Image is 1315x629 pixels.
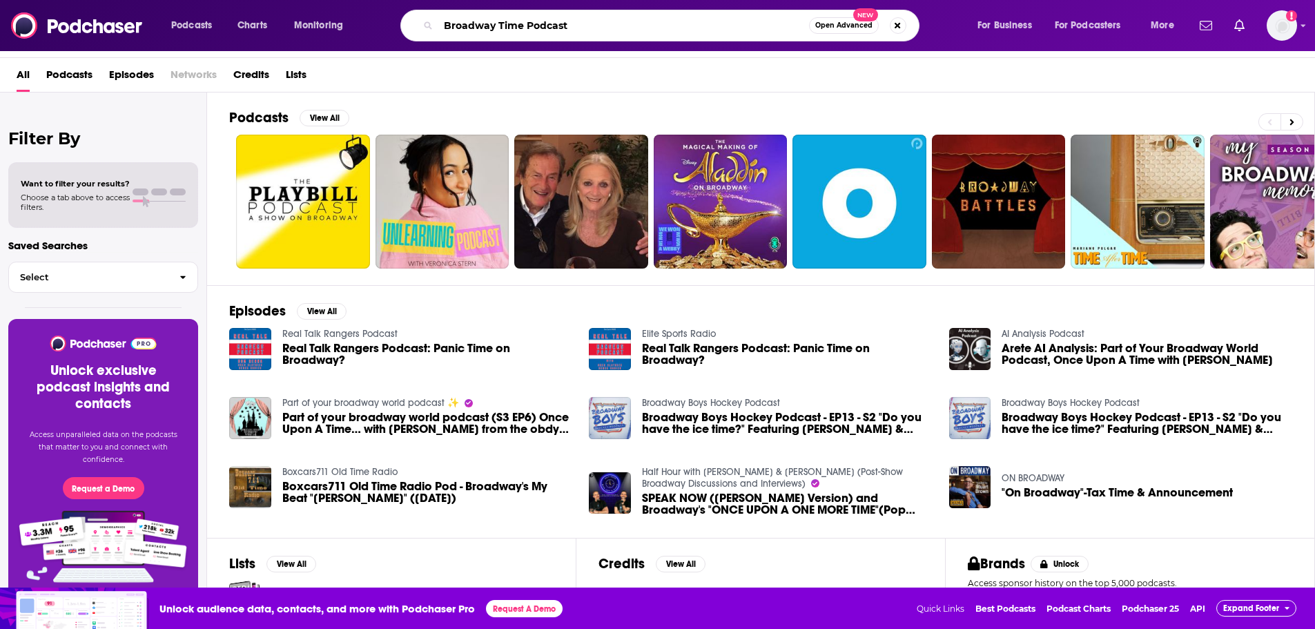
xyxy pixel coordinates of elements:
span: Boxcars711 Old Time Radio Pod - Broadway's My Beat "[PERSON_NAME]" ([DATE]) [282,481,573,504]
button: Unlock [1031,556,1089,572]
img: Insights visual [16,591,149,629]
button: Request A Demo [486,600,563,617]
a: Best Podcasts [975,603,1035,614]
h2: Filter By [8,128,198,148]
button: View All [656,556,705,572]
h3: Unlock exclusive podcast insights and contacts [25,362,182,412]
a: Broadway Boys Hockey Podcast - EP13 - S2 "Do you have the ice time?" Featuring Nick Horwat & Nick... [642,412,933,435]
span: Broadway Boys Hockey Podcast - EP13 - S2 "Do you have the ice time?" Featuring [PERSON_NAME] & [P... [1002,412,1292,435]
a: Top 10 Old Time Radio Podcasts [229,581,260,612]
img: Real Talk Rangers Podcast: Panic Time on Broadway? [229,328,271,370]
span: Charts [237,16,267,35]
a: ON BROADWAY [1002,472,1064,484]
a: "On Broadway"-Tax Time & Announcement [1002,487,1233,499]
a: Podcast Charts [1046,603,1111,614]
button: Expand Footer [1216,600,1296,617]
a: Broadway Boys Hockey Podcast [642,397,780,409]
a: Broadway Boys Hockey Podcast [1002,397,1140,409]
span: Part of your broadway world podcast (S3 EP6) Once Upon A Time… with [PERSON_NAME] from the obdyk ... [282,412,573,435]
span: Monitoring [294,16,343,35]
h2: Credits [598,555,645,572]
p: Access sponsor history on the top 5,000 podcasts. [968,578,1292,588]
a: Arete AI Analysis: Part of Your Broadway World Podcast, Once Upon A Time with Lauren [1002,342,1292,366]
img: User Profile [1267,10,1297,41]
a: EpisodesView All [229,302,347,320]
span: SPEAK NOW ([PERSON_NAME] Version) and Broadway's "ONCE UPON A ONE MORE TIME"(Pop Music & Theatre ... [642,492,933,516]
img: Real Talk Rangers Podcast: Panic Time on Broadway? [589,328,631,370]
a: Half Hour with Jeff & Richie (Post-Show Broadway Discussions and Interviews) [642,466,903,490]
button: Open AdvancedNew [809,17,879,34]
a: Charts [228,14,275,37]
button: View All [300,110,349,126]
a: Lists [286,64,306,92]
a: API [1190,603,1205,614]
button: open menu [162,14,230,37]
h2: Lists [229,555,255,572]
span: Logged in as berkcomm [1267,10,1297,41]
a: Real Talk Rangers Podcast [282,328,398,340]
a: Elite Sports Radio [642,328,716,340]
img: Part of your broadway world podcast (S3 EP6) Once Upon A Time… with Lauren from the obdyk podcast! [229,397,271,439]
span: Choose a tab above to access filters. [21,193,130,212]
img: "On Broadway"-Tax Time & Announcement [949,466,991,508]
a: Episodes [109,64,154,92]
span: Networks [171,64,217,92]
button: open menu [284,14,361,37]
span: Unlock audience data, contacts, and more with Podchaser Pro [159,602,475,615]
span: New [853,8,878,21]
a: Podchaser 25 [1122,603,1179,614]
a: Broadway Boys Hockey Podcast - EP13 - S2 "Do you have the ice time?" Featuring Nick Horwat & Nick... [1002,412,1292,435]
img: Pro Features [14,510,192,583]
img: Broadway Boys Hockey Podcast - EP13 - S2 "Do you have the ice time?" Featuring Nick Horwat & Nick... [949,397,991,439]
span: Select [9,273,168,282]
span: Podcasts [171,16,212,35]
button: open menu [968,14,1049,37]
button: View All [297,303,347,320]
img: SPEAK NOW (Taylor's Version) and Broadway's "ONCE UPON A ONE MORE TIME"(Pop Music & Theatre Conve... [589,472,631,514]
p: Access unparalleled data on the podcasts that matter to you and connect with confidence. [25,429,182,466]
a: Podcasts [46,64,92,92]
a: Credits [233,64,269,92]
img: Broadway Boys Hockey Podcast - EP13 - S2 "Do you have the ice time?" Featuring Nick Horwat & Nick... [589,397,631,439]
a: Part of your broadway world podcast (S3 EP6) Once Upon A Time… with Lauren from the obdyk podcast! [282,412,573,435]
img: Arete AI Analysis: Part of Your Broadway World Podcast, Once Upon A Time with Lauren [949,328,991,370]
span: Broadway Boys Hockey Podcast - EP13 - S2 "Do you have the ice time?" Featuring [PERSON_NAME] & [P... [642,412,933,435]
img: Podchaser - Follow, Share and Rate Podcasts [11,12,144,39]
button: Select [8,262,198,293]
button: open menu [1141,14,1191,37]
span: Expand Footer [1223,603,1279,613]
button: Show profile menu [1267,10,1297,41]
p: Saved Searches [8,239,198,252]
button: open menu [1046,14,1141,37]
input: Search podcasts, credits, & more... [438,14,809,37]
a: Show notifications dropdown [1229,14,1250,37]
a: CreditsView All [598,555,705,572]
a: AI Analysis Podcast [1002,328,1084,340]
img: Boxcars711 Old Time Radio Pod - Broadway's My Beat "Lois Conrad" (4-12-52) [229,466,271,508]
h2: Brands [968,555,1025,572]
a: All [17,64,30,92]
button: Request a Demo [63,477,144,499]
span: For Podcasters [1055,16,1121,35]
a: Real Talk Rangers Podcast: Panic Time on Broadway? [282,342,573,366]
span: Arete AI Analysis: Part of Your Broadway World Podcast, Once Upon A Time with [PERSON_NAME] [1002,342,1292,366]
a: Boxcars711 Old Time Radio Pod - Broadway's My Beat "Lois Conrad" (4-12-52) [282,481,573,504]
h2: Episodes [229,302,286,320]
img: Podchaser - Follow, Share and Rate Podcasts [49,336,157,351]
svg: Add a profile image [1286,10,1297,21]
button: Dori Berinstein [598,581,923,625]
span: Quick Links [917,603,964,614]
h2: Podcasts [229,109,289,126]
